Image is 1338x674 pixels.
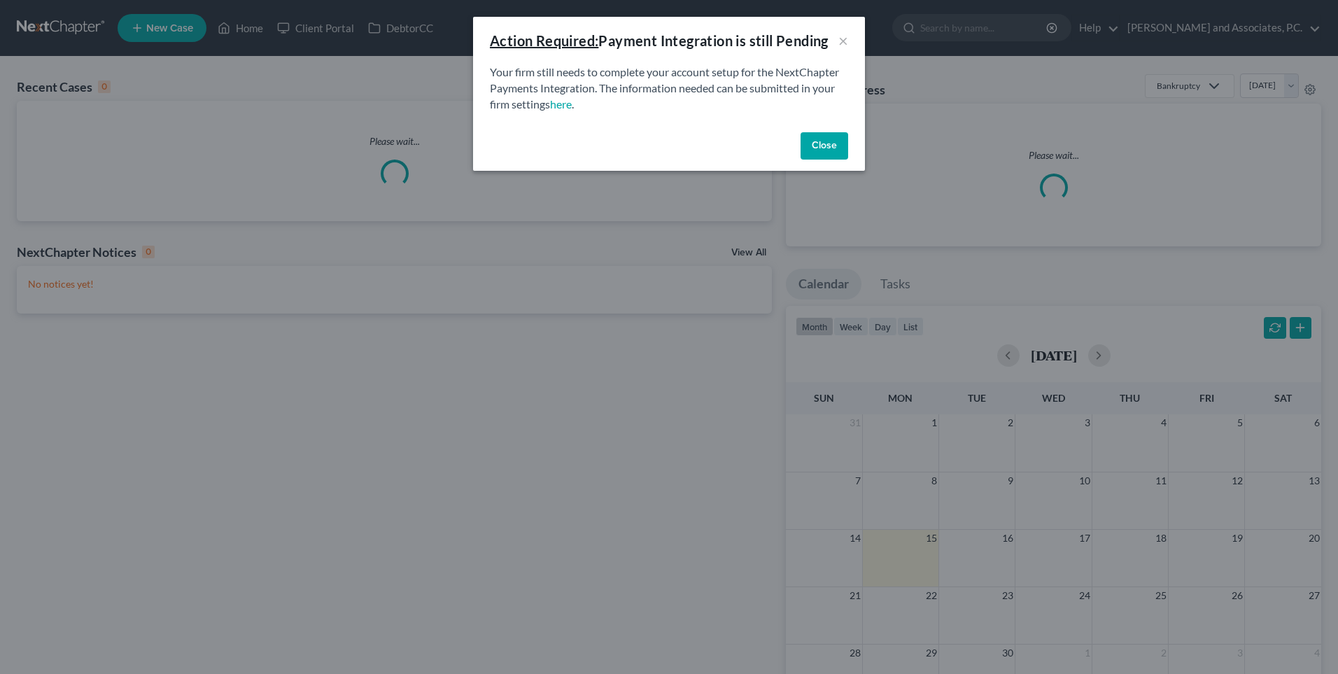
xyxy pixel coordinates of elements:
[801,132,848,160] button: Close
[490,31,829,50] div: Payment Integration is still Pending
[550,97,572,111] a: here
[838,32,848,49] button: ×
[490,32,598,49] u: Action Required:
[490,64,848,113] p: Your firm still needs to complete your account setup for the NextChapter Payments Integration. Th...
